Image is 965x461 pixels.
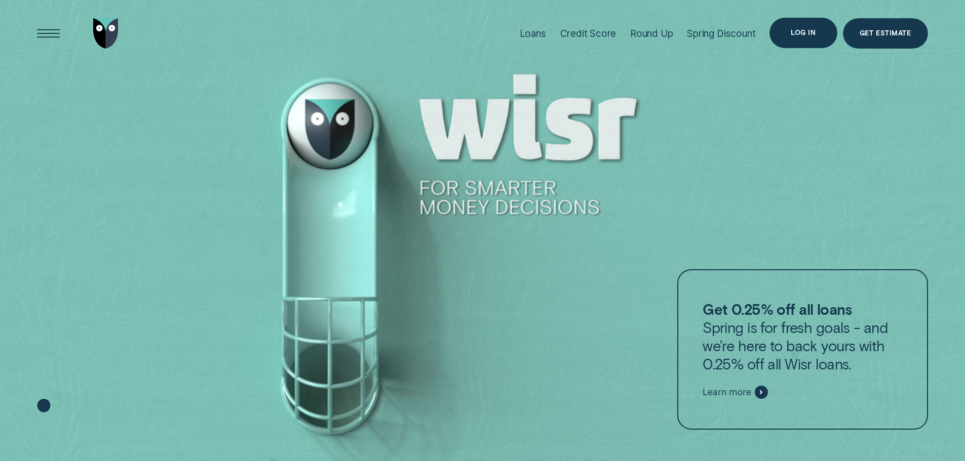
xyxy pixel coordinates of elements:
a: Get Estimate [843,18,928,49]
div: Loans [520,28,546,39]
p: Spring is for fresh goals - and we’re here to back yours with 0.25% off all Wisr loans. [703,300,902,373]
span: Learn more [703,387,751,398]
div: Credit Score [560,28,616,39]
img: Wisr [93,18,119,49]
div: Round Up [630,28,673,39]
strong: Get 0.25% off all loans [703,300,852,318]
button: Log in [769,18,837,48]
div: Log in [791,30,816,36]
button: Open Menu [33,18,64,49]
div: Spring Discount [687,28,755,39]
a: Get 0.25% off all loansSpring is for fresh goals - and we’re here to back yours with 0.25% off al... [677,269,928,430]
